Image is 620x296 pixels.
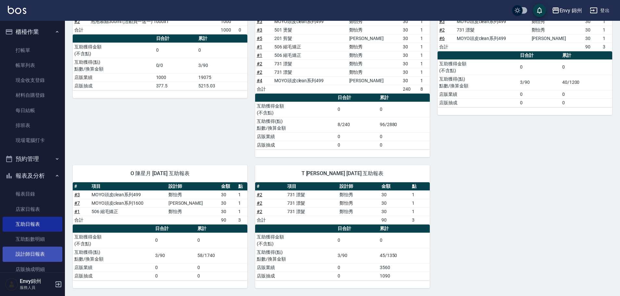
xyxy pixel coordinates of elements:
[419,43,430,51] td: 1
[263,170,422,177] span: T [PERSON_NAME] [DATE] 互助報表
[237,182,247,191] th: 點
[73,263,154,272] td: 店販業績
[401,17,419,26] td: 30
[378,132,430,141] td: 0
[73,58,155,73] td: 互助獲得(點) 點數/換算金額
[455,34,530,43] td: MOYO頭皮clean系列499
[348,68,401,76] td: 鄭怡秀
[155,43,197,58] td: 0
[438,75,518,90] td: 互助獲得(點) 點數/換算金額
[584,17,601,26] td: 30
[348,26,401,34] td: 鄭怡秀
[380,216,410,224] td: 90
[90,190,167,199] td: MOYO頭皮clean系列499
[74,200,80,206] a: #7
[338,207,380,216] td: 鄭怡秀
[255,248,336,263] td: 互助獲得(點) 點數/換算金額
[73,182,90,191] th: #
[419,68,430,76] td: 1
[401,51,419,59] td: 30
[73,34,247,90] table: a dense table
[336,263,378,272] td: 0
[257,36,262,41] a: #5
[73,272,154,280] td: 店販抽成
[255,141,336,149] td: 店販抽成
[90,199,167,207] td: MOYO頭皮clean系列1600
[273,59,348,68] td: 731 漂髮
[336,102,378,117] td: 0
[154,272,196,280] td: 0
[338,199,380,207] td: 鄭怡秀
[219,182,237,191] th: 金額
[419,51,430,59] td: 1
[73,43,155,58] td: 互助獲得金額 (不含點)
[439,27,445,32] a: #2
[255,9,430,94] table: a dense table
[378,102,430,117] td: 0
[73,26,89,34] td: 合計
[20,278,53,285] h5: Envy錦州
[401,76,419,85] td: 30
[561,98,612,107] td: 0
[410,190,430,199] td: 1
[338,190,380,199] td: 鄭怡秀
[219,17,237,26] td: 1000
[167,190,219,199] td: 鄭怡秀
[154,225,196,233] th: 日合計
[561,59,612,75] td: 0
[257,53,262,58] a: #1
[219,207,237,216] td: 30
[255,216,286,224] td: 合計
[401,34,419,43] td: 30
[561,51,612,60] th: 累計
[74,19,80,24] a: #2
[273,34,348,43] td: 201 剪髮
[584,43,601,51] td: 90
[419,26,430,34] td: 1
[167,207,219,216] td: 鄭怡秀
[89,17,197,26] td: 泡泡慕絲300ml (活動買一送一) 1000x1
[380,207,410,216] td: 30
[3,262,62,277] a: 店販抽成明細
[196,263,247,272] td: 0
[601,34,612,43] td: 1
[561,90,612,98] td: 0
[81,170,240,177] span: O 陳星月 [DATE] 互助報表
[3,232,62,247] a: 互助點數明細
[601,43,612,51] td: 3
[348,17,401,26] td: 鄭怡秀
[348,51,401,59] td: 鄭怡秀
[438,51,612,107] table: a dense table
[3,133,62,148] a: 現場電腦打卡
[3,187,62,201] a: 報表目錄
[378,117,430,132] td: 96/2880
[336,272,378,280] td: 0
[286,207,338,216] td: 731 漂髮
[273,51,348,59] td: 506 縮毛矯正
[155,82,197,90] td: 377.5
[73,9,247,34] table: a dense table
[419,59,430,68] td: 1
[410,207,430,216] td: 1
[73,216,90,224] td: 合計
[419,34,430,43] td: 1
[419,76,430,85] td: 1
[518,90,561,98] td: 0
[348,76,401,85] td: [PERSON_NAME]
[237,199,247,207] td: 1
[3,58,62,73] a: 帳單列表
[336,248,378,263] td: 3/90
[401,68,419,76] td: 30
[455,26,530,34] td: 731 漂髮
[378,94,430,102] th: 累計
[336,233,378,248] td: 0
[5,278,18,291] img: Person
[73,248,154,263] td: 互助獲得(點) 點數/換算金額
[155,34,197,43] th: 日合計
[273,26,348,34] td: 501 燙髮
[401,26,419,34] td: 30
[219,26,237,34] td: 1000
[196,248,247,263] td: 58/1740
[439,36,445,41] a: #6
[255,272,336,280] td: 店販抽成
